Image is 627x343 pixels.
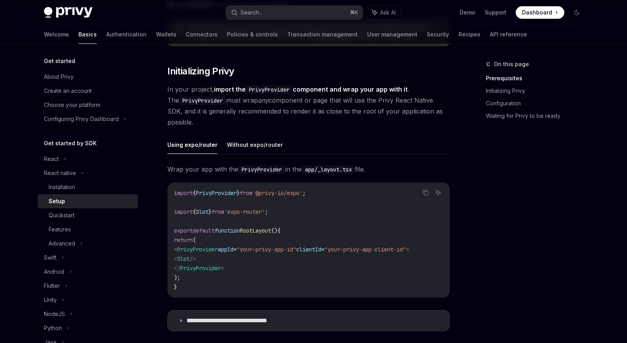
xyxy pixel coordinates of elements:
[486,97,589,110] a: Configuration
[237,246,296,253] span: "your-privy-app-id"
[44,86,92,96] div: Create an account
[208,208,212,215] span: }
[186,25,217,44] a: Connectors
[196,208,208,215] span: Slot
[38,208,138,222] a: Quickstart
[44,295,57,305] div: Unity
[303,190,306,197] span: ;
[212,208,224,215] span: from
[486,72,589,85] a: Prerequisites
[350,9,358,16] span: ⌘ K
[49,197,65,206] div: Setup
[296,246,321,253] span: clientId
[177,255,190,262] span: Slot
[174,236,193,244] span: return
[433,188,443,198] button: Ask AI
[427,25,449,44] a: Security
[177,246,218,253] span: PrivyProvider
[522,9,552,16] span: Dashboard
[237,190,240,197] span: }
[486,85,589,97] a: Initializing Privy
[78,25,97,44] a: Basics
[265,208,268,215] span: ;
[44,139,97,148] h5: Get started by SDK
[38,84,138,98] a: Create an account
[167,164,450,175] span: Wrap your app with the in the file.
[227,135,283,154] button: Without expo/router
[44,267,64,276] div: Android
[106,25,147,44] a: Authentication
[215,227,240,234] span: function
[49,239,75,248] div: Advanced
[193,208,196,215] span: {
[49,182,75,192] div: Installation
[38,194,138,208] a: Setup
[44,154,59,164] div: React
[221,265,224,272] span: >
[193,227,215,234] span: default
[38,70,138,84] a: About Privy
[167,84,450,128] span: In your project, . The must wrap component or page that will use the Privy React Native SDK, and ...
[240,190,252,197] span: from
[224,208,265,215] span: 'expo-router'
[246,85,293,94] code: PrivyProvider
[193,236,196,244] span: (
[49,225,71,234] div: Features
[44,72,74,81] div: About Privy
[218,246,234,253] span: appId
[486,110,589,122] a: Waiting for Privy to be ready
[167,65,234,78] span: Initializing Privy
[302,165,355,174] code: app/_layout.tsx
[214,85,408,93] strong: import the component and wrap your app with it
[167,135,217,154] button: Using expo/router
[324,246,406,253] span: "your-privy-app-client-id"
[44,309,65,319] div: NodeJS
[420,188,431,198] button: Copy the contents from the code block
[44,7,92,18] img: dark logo
[367,5,401,20] button: Ask AI
[49,211,74,220] div: Quickstart
[234,246,237,253] span: =
[44,168,76,178] div: React native
[44,25,69,44] a: Welcome
[44,56,75,66] h5: Get started
[44,114,119,124] div: Configuring Privy Dashboard
[571,6,583,19] button: Toggle dark mode
[494,60,529,69] span: On this page
[238,165,285,174] code: PrivyProvider
[287,25,358,44] a: Transaction management
[174,190,193,197] span: import
[174,227,193,234] span: export
[241,8,263,17] div: Search...
[277,227,281,234] span: {
[490,25,527,44] a: API reference
[258,96,268,104] em: any
[190,255,196,262] span: />
[227,25,278,44] a: Policies & controls
[44,281,60,291] div: Flutter
[174,255,177,262] span: <
[196,190,237,197] span: PrivyProvider
[240,227,271,234] span: RootLayout
[179,96,226,105] code: PrivyProvider
[174,265,180,272] span: </
[174,274,180,281] span: );
[485,9,506,16] a: Support
[174,208,193,215] span: import
[193,190,196,197] span: {
[38,98,138,112] a: Choose your platform
[156,25,176,44] a: Wallets
[406,246,409,253] span: >
[44,100,100,110] div: Choose your platform
[174,246,177,253] span: <
[174,283,177,291] span: }
[226,5,363,20] button: Search...⌘K
[321,246,324,253] span: =
[44,323,62,333] div: Python
[252,190,303,197] span: '@privy-io/expo'
[367,25,417,44] a: User management
[271,227,277,234] span: ()
[44,253,56,262] div: Swift
[458,25,480,44] a: Recipes
[38,222,138,236] a: Features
